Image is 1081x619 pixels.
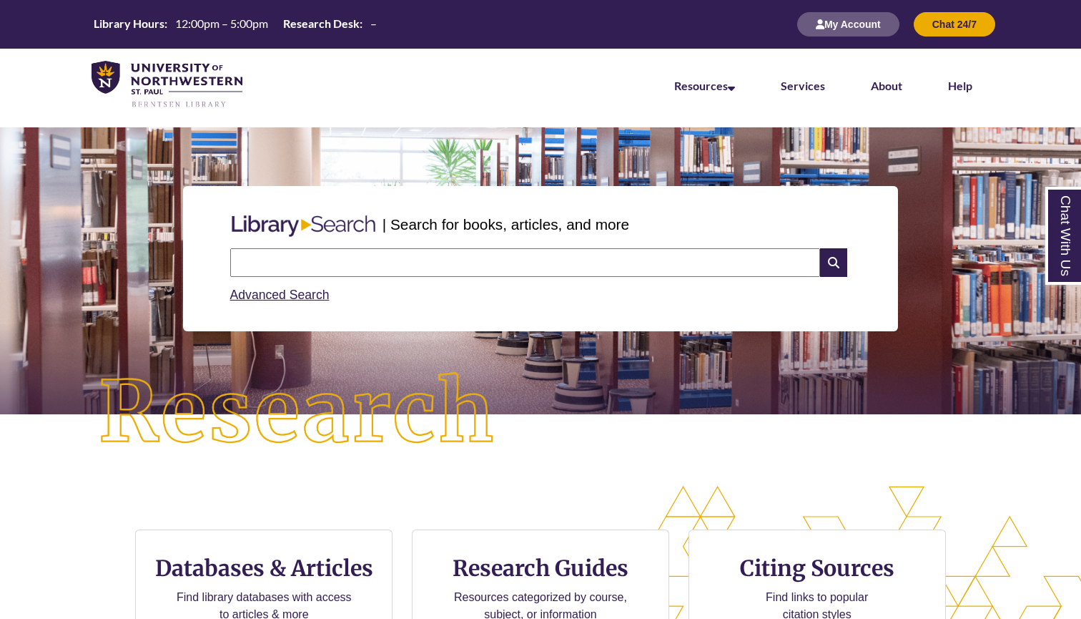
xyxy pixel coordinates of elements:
a: Advanced Search [230,288,330,302]
img: Libary Search [224,210,382,243]
th: Research Desk: [277,16,365,31]
th: Library Hours: [88,16,169,31]
a: Services [781,79,825,92]
i: Search [820,248,847,277]
a: My Account [797,18,899,30]
h3: Databases & Articles [147,555,380,582]
p: | Search for books, articles, and more [382,213,629,235]
button: My Account [797,12,899,36]
span: 12:00pm – 5:00pm [175,16,268,30]
h3: Research Guides [424,555,657,582]
h3: Citing Sources [730,555,904,582]
button: Chat 24/7 [914,12,995,36]
img: UNWSP Library Logo [92,61,242,109]
a: About [871,79,902,92]
a: Help [948,79,972,92]
a: Hours Today [88,16,382,33]
a: Resources [674,79,735,92]
img: Research [54,328,540,497]
span: – [370,16,377,30]
a: Chat 24/7 [914,18,995,30]
table: Hours Today [88,16,382,31]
